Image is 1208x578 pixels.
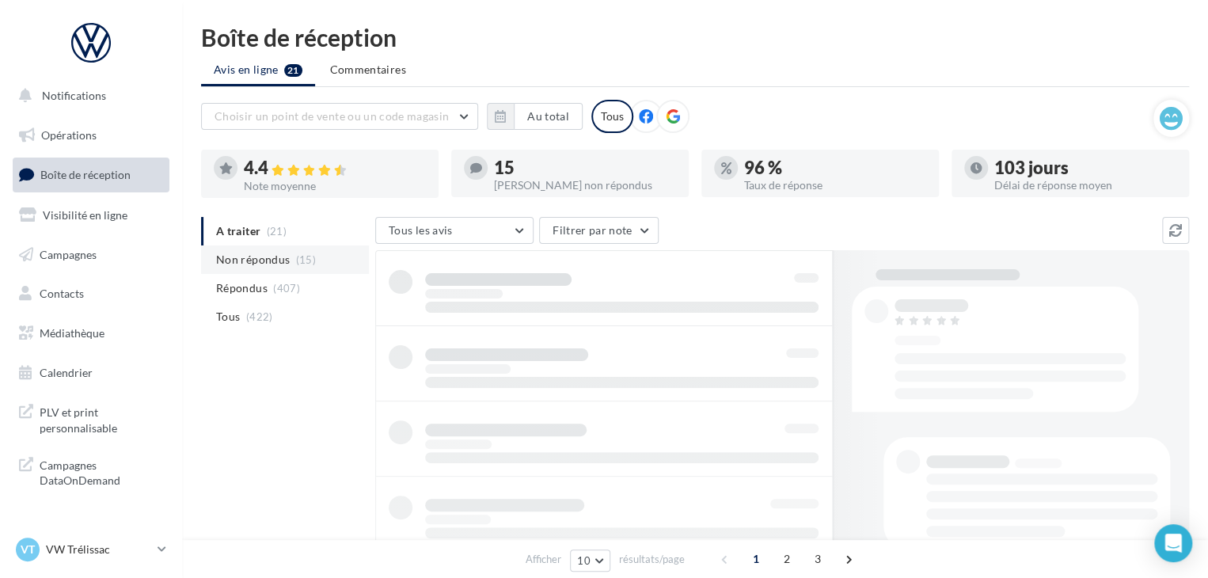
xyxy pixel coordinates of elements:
[994,159,1176,177] div: 103 jours
[216,309,240,325] span: Tous
[40,287,84,300] span: Contacts
[591,100,633,133] div: Tous
[526,552,561,567] span: Afficher
[246,310,273,323] span: (422)
[805,546,830,572] span: 3
[40,168,131,181] span: Boîte de réception
[330,63,406,76] span: Commentaires
[46,542,151,557] p: VW Trélissac
[216,280,268,296] span: Répondus
[215,109,449,123] span: Choisir un point de vente ou un code magasin
[774,546,800,572] span: 2
[13,534,169,565] a: VT VW Trélissac
[375,217,534,244] button: Tous les avis
[42,89,106,102] span: Notifications
[216,252,290,268] span: Non répondus
[619,552,685,567] span: résultats/page
[577,554,591,567] span: 10
[21,542,35,557] span: VT
[40,366,93,379] span: Calendrier
[743,546,769,572] span: 1
[9,317,173,350] a: Médiathèque
[744,180,926,191] div: Taux de réponse
[40,326,104,340] span: Médiathèque
[389,223,453,237] span: Tous les avis
[9,119,173,152] a: Opérations
[9,199,173,232] a: Visibilité en ligne
[9,448,173,495] a: Campagnes DataOnDemand
[487,103,583,130] button: Au total
[9,238,173,272] a: Campagnes
[9,277,173,310] a: Contacts
[296,253,316,266] span: (15)
[43,208,127,222] span: Visibilité en ligne
[41,128,97,142] span: Opérations
[1154,524,1192,562] div: Open Intercom Messenger
[244,181,426,192] div: Note moyenne
[494,159,676,177] div: 15
[40,401,163,435] span: PLV et print personnalisable
[9,79,166,112] button: Notifications
[40,454,163,489] span: Campagnes DataOnDemand
[9,158,173,192] a: Boîte de réception
[40,247,97,260] span: Campagnes
[201,103,478,130] button: Choisir un point de vente ou un code magasin
[514,103,583,130] button: Au total
[201,25,1189,49] div: Boîte de réception
[570,549,610,572] button: 10
[9,395,173,442] a: PLV et print personnalisable
[273,282,300,295] span: (407)
[744,159,926,177] div: 96 %
[494,180,676,191] div: [PERSON_NAME] non répondus
[539,217,659,244] button: Filtrer par note
[244,159,426,177] div: 4.4
[9,356,173,390] a: Calendrier
[994,180,1176,191] div: Délai de réponse moyen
